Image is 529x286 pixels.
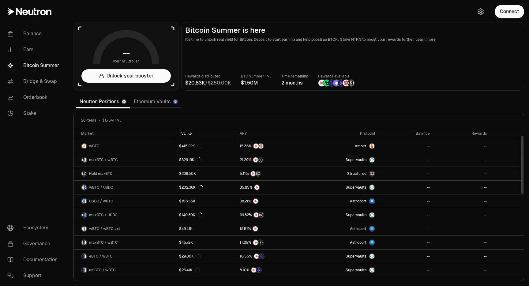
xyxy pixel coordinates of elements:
a: $415.22K [175,139,236,153]
a: $202.36K [175,181,236,194]
img: Amber [370,144,374,149]
button: NTRNStructured Points [240,239,304,246]
div: $45.72K [179,240,193,245]
img: Structured Points [348,80,355,86]
img: NTRN [253,240,258,245]
span: $1.73M TVL [102,118,122,123]
span: Hold maxBTC [89,171,113,176]
a: $29.00K [175,250,236,263]
div: $140.30K [179,213,203,217]
img: Lombard Lux [323,80,330,86]
img: Supervaults [370,213,374,217]
a: $26.41K [175,263,236,277]
a: maxBTC LogowBTC LogomaxBTC / wBTC [74,236,175,249]
a: Documentation [2,252,66,268]
button: NTRNBedrock Diamonds [240,267,304,273]
button: Unlock your booster [81,69,171,83]
a: Ecosystem [2,220,66,236]
a: NTRNStructured Points [236,167,307,180]
a: Neutron Positions [76,96,130,108]
span: wBTC / wBTC.axl [89,226,120,231]
a: $236.50K [175,167,236,180]
img: NTRN [253,144,258,149]
div: Rewards [437,131,487,136]
img: Structured Points [259,213,264,217]
div: / [185,79,231,87]
a: NTRNStructured Points [236,153,307,167]
button: NTRNMars Fragments [240,143,304,149]
img: NTRN [251,268,256,273]
span: eBTC / wBTC [89,254,113,259]
img: eBTC Logo [82,254,84,259]
div: Market [81,131,172,136]
button: NTRNEtherFi Points [240,253,304,259]
img: Bedrock Diamonds [338,80,345,86]
img: wBTC Logo [84,157,87,162]
img: wBTC Logo [84,199,87,204]
img: wBTC Logo [84,268,87,273]
span: Supervaults [346,268,366,273]
img: NTRN [318,80,325,86]
div: 2 months [281,79,308,87]
a: Astroport [307,222,379,235]
img: Mars Fragments [343,80,350,86]
button: NTRNStructured Points [240,212,304,218]
img: wBTC Logo [84,254,87,259]
a: Bitcoin Summer [2,58,66,73]
img: wBTC Logo [82,226,84,231]
img: Structured Points [256,171,261,176]
a: -- [379,194,433,208]
img: maxBTC Logo [82,213,84,217]
a: USDC LogowBTC LogoUSDC / wBTC [74,194,175,208]
span: Astroport [350,199,366,204]
a: SupervaultsSupervaults [307,153,379,167]
img: EtherFi Points [259,254,264,259]
a: -- [433,153,490,167]
img: wBTC Logo [84,240,87,245]
a: NTRNStructured Points [236,236,307,249]
a: Astroport [307,194,379,208]
div: $158.55K [179,199,196,204]
p: Rewards distributed [185,73,231,79]
img: Supervaults [370,254,374,259]
img: Ethereum Logo [174,100,177,103]
span: maxBTC / wBTC [89,157,118,162]
img: USDC Logo [82,199,84,204]
img: Mars Fragments [258,144,263,149]
img: Structured Points [258,157,263,162]
a: Ethereum Vaults [130,96,182,108]
a: wBTC LogoUSDC LogowBTC / USDC [74,181,175,194]
a: -- [433,181,490,194]
a: wBTC LogowBTC.axl LogowBTC / wBTC.axl [74,222,175,235]
span: Astroport [350,226,366,231]
span: uniBTC / wBTC [89,268,116,273]
img: maxBTC Logo [82,157,84,162]
a: Learn more [415,37,436,42]
span: Structured [347,171,366,176]
div: $49.41K [179,226,193,231]
img: maxBTC [370,171,374,176]
img: maxBTC Logo [82,171,87,176]
button: Connect [495,5,524,18]
a: -- [433,263,490,277]
button: NTRNStructured Points [240,171,304,177]
a: -- [379,208,433,222]
a: NTRNMars Fragments [236,139,307,153]
a: -- [379,167,433,180]
a: $329.19K [175,153,236,167]
a: -- [379,153,433,167]
a: $158.55K [175,194,236,208]
a: -- [379,250,433,263]
a: Bridge & Swap [2,73,66,89]
span: Amber [355,144,366,149]
a: NTRN [236,181,307,194]
div: $29.00K [179,254,201,259]
a: Earn [2,42,66,58]
img: Neutron Logo [122,100,126,103]
a: NTRNStructured Points [236,208,307,222]
span: maxBTC / USDC [89,213,118,217]
h1: -- [123,48,130,58]
div: TVL [179,131,232,136]
div: APY [240,131,304,136]
span: Supervaults [346,213,366,217]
